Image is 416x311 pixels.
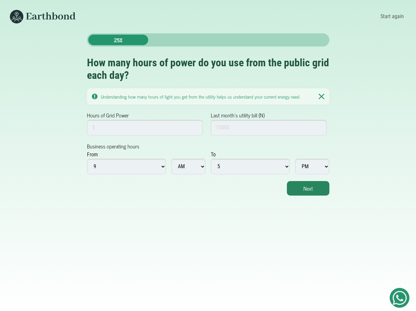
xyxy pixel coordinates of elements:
[287,181,329,196] button: Next
[87,120,203,136] input: 5
[211,151,216,159] div: To
[88,35,148,45] div: 25%
[211,120,327,136] input: 15000
[101,93,300,100] small: Understanding how many hours of light you get from the utility helps us understand your current e...
[87,56,329,82] h2: How many hours of power do you use from the public grid each day?
[211,111,264,119] label: Last month's utility bill (N)
[393,291,407,305] img: Get Started On Earthbond Via Whatsapp
[87,142,139,150] label: Business operating hours
[319,93,324,100] img: Notication Pane Close Icon
[92,94,97,99] img: Notication Pane Caution Icon
[87,111,129,119] label: Hours of Grid Power
[10,10,76,23] img: Earthbond's long logo for desktop view
[87,151,98,159] div: From
[378,11,406,22] a: Start again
